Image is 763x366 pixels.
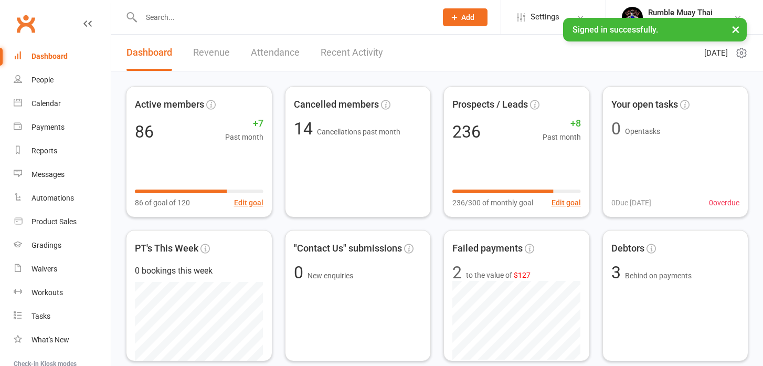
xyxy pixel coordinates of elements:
[135,97,204,112] span: Active members
[294,119,317,139] span: 14
[14,139,111,163] a: Reports
[466,269,531,281] span: to the value of
[31,312,50,320] div: Tasks
[611,241,644,256] span: Debtors
[294,241,402,256] span: "Contact Us" submissions
[308,271,353,280] span: New enquiries
[14,281,111,305] a: Workouts
[135,264,263,278] div: 0 bookings this week
[31,265,57,273] div: Waivers
[126,35,172,71] a: Dashboard
[14,68,111,92] a: People
[317,128,400,136] span: Cancellations past month
[31,147,57,155] div: Reports
[709,197,739,208] span: 0 overdue
[648,17,713,27] div: Rumble Muay Thai
[31,288,63,297] div: Workouts
[31,170,65,179] div: Messages
[14,305,111,328] a: Tasks
[14,328,111,352] a: What's New
[14,116,111,139] a: Payments
[461,13,474,22] span: Add
[543,131,581,143] span: Past month
[611,120,621,137] div: 0
[611,197,651,208] span: 0 Due [DATE]
[625,271,692,280] span: Behind on payments
[225,116,263,131] span: +7
[31,123,65,131] div: Payments
[452,197,533,208] span: 236/300 of monthly goal
[14,186,111,210] a: Automations
[31,194,74,202] div: Automations
[31,336,69,344] div: What's New
[31,241,61,249] div: Gradings
[251,35,300,71] a: Attendance
[234,197,263,208] button: Edit goal
[294,263,308,283] span: 0
[14,257,111,281] a: Waivers
[138,10,429,25] input: Search...
[31,217,77,226] div: Product Sales
[543,116,581,131] span: +8
[294,97,379,112] span: Cancelled members
[135,241,198,256] span: PT's This Week
[452,123,481,140] div: 236
[622,7,643,28] img: thumb_image1688088946.png
[452,264,462,281] div: 2
[452,97,528,112] span: Prospects / Leads
[443,8,488,26] button: Add
[452,241,523,256] span: Failed payments
[31,99,61,108] div: Calendar
[14,92,111,116] a: Calendar
[625,127,660,135] span: Open tasks
[611,97,678,112] span: Your open tasks
[31,52,68,60] div: Dashboard
[13,11,39,37] a: Clubworx
[573,25,658,35] span: Signed in successfully.
[14,163,111,186] a: Messages
[514,271,531,279] span: $127
[193,35,230,71] a: Revenue
[225,131,263,143] span: Past month
[726,18,745,40] button: ×
[552,197,581,208] button: Edit goal
[611,263,625,283] span: 3
[321,35,383,71] a: Recent Activity
[14,210,111,234] a: Product Sales
[704,47,728,59] span: [DATE]
[531,5,559,29] span: Settings
[648,8,713,17] div: Rumble Muay Thai
[14,234,111,257] a: Gradings
[14,45,111,68] a: Dashboard
[135,197,190,208] span: 86 of goal of 120
[31,76,54,84] div: People
[135,123,154,140] div: 86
